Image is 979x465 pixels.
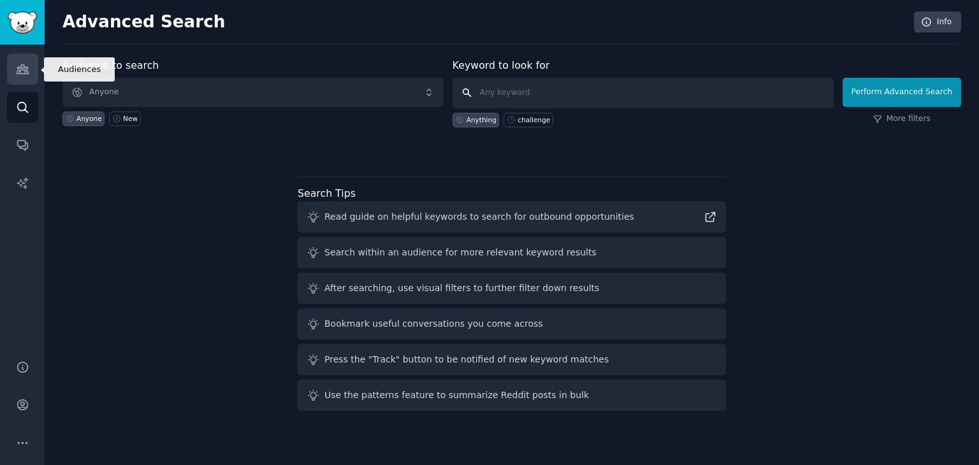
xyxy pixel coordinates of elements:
div: Read guide on helpful keywords to search for outbound opportunities [324,210,634,224]
div: New [123,114,138,123]
div: Press the "Track" button to be notified of new keyword matches [324,353,609,366]
button: Perform Advanced Search [843,78,961,107]
div: Anything [467,115,497,124]
button: Anyone [62,78,444,107]
a: Info [914,11,961,33]
div: challenge [518,115,550,124]
input: Any keyword [453,78,834,108]
div: After searching, use visual filters to further filter down results [324,282,599,295]
div: Anyone [76,114,102,123]
label: Search Tips [298,187,356,199]
div: Bookmark useful conversations you come across [324,317,543,331]
div: Use the patterns feature to summarize Reddit posts in bulk [324,389,589,402]
div: Search within an audience for more relevant keyword results [324,246,597,259]
a: New [109,111,140,126]
a: More filters [873,113,931,125]
img: GummySearch logo [8,11,37,34]
h2: Advanced Search [62,12,907,32]
label: Audience to search [62,59,159,71]
label: Keyword to look for [453,59,550,71]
